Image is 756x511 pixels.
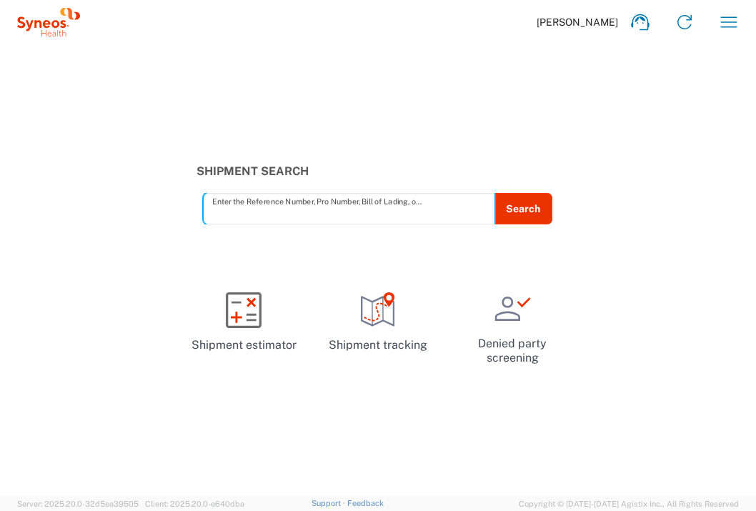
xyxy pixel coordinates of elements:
span: Server: 2025.20.0-32d5ea39505 [17,500,139,508]
span: Client: 2025.20.0-e640dba [145,500,244,508]
span: Copyright © [DATE]-[DATE] Agistix Inc., All Rights Reserved [519,497,739,510]
a: Shipment estimator [182,279,305,365]
button: Search [494,193,552,224]
a: Shipment tracking [317,279,439,365]
a: Denied party screening [451,279,574,376]
span: [PERSON_NAME] [537,16,618,29]
h3: Shipment Search [197,164,559,178]
a: Feedback [347,499,384,507]
a: Support [312,499,347,507]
